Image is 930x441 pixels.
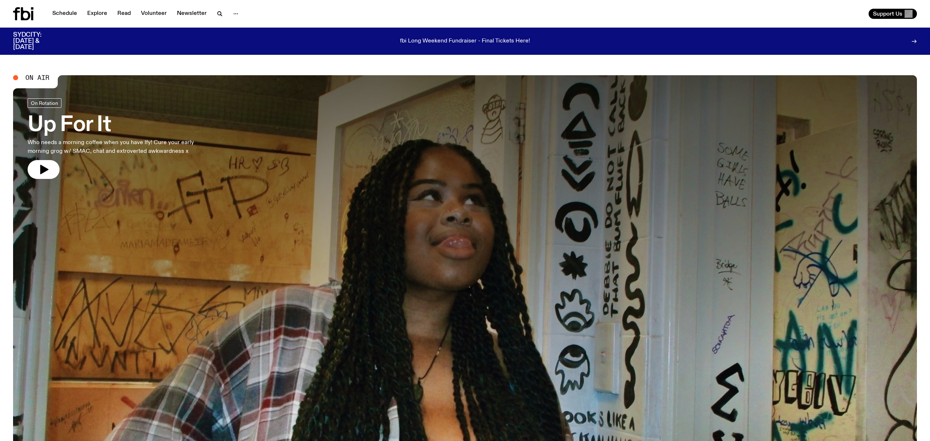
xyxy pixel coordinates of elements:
[13,32,60,50] h3: SYDCITY: [DATE] & [DATE]
[31,101,58,106] span: On Rotation
[173,9,211,19] a: Newsletter
[28,138,214,156] p: Who needs a morning coffee when you have Ify! Cure your early morning grog w/ SMAC, chat and extr...
[28,115,214,135] h3: Up For It
[873,11,902,17] span: Support Us
[28,98,61,108] a: On Rotation
[869,9,917,19] button: Support Us
[28,98,214,179] a: Up For ItWho needs a morning coffee when you have Ify! Cure your early morning grog w/ SMAC, chat...
[25,74,49,81] span: On Air
[83,9,112,19] a: Explore
[48,9,81,19] a: Schedule
[400,38,530,45] p: fbi Long Weekend Fundraiser - Final Tickets Here!
[113,9,135,19] a: Read
[137,9,171,19] a: Volunteer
